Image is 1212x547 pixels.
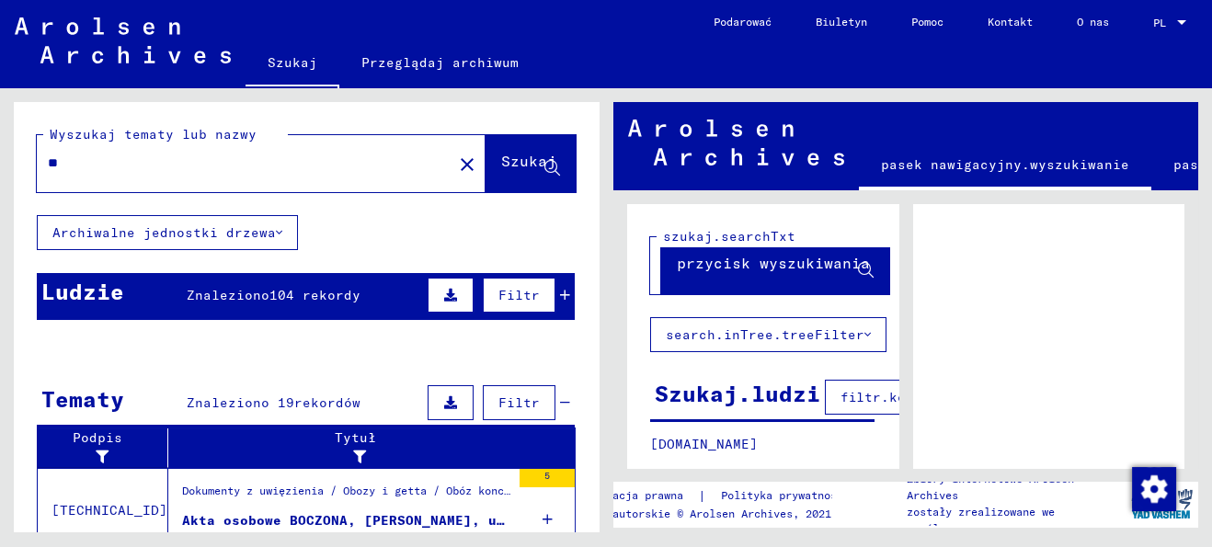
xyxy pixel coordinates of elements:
font: Szukaj [268,54,317,71]
font: Podpis [73,429,122,446]
font: Podarować [714,15,772,28]
img: Arolsen_neg.svg [628,120,844,165]
div: Podpis [45,428,172,467]
font: Szukaj.ludzi [655,380,820,407]
img: Zmiana zgody [1132,467,1176,511]
font: przycisk wyszukiwania [677,254,870,272]
button: przycisk wyszukiwania [661,237,889,294]
font: 104 rekordy [269,287,360,303]
font: filtr.kolumny wyszukiwania [840,389,1055,405]
font: Filtr [498,287,540,303]
font: Prawa autorskie © Arolsen Archives, 2021 [574,507,831,520]
a: Informacja prawna [574,486,698,506]
font: Tytuł [335,429,376,446]
button: Filtr [483,385,555,420]
font: Wyszukaj tematy lub nazwy [50,126,257,142]
font: Szukaj [501,152,556,170]
font: PL [1153,16,1166,29]
button: Filtr [483,278,555,313]
button: Szukaj [486,135,576,192]
font: Archiwalne jednostki drzewa [52,224,276,241]
img: Arolsen_neg.svg [15,17,231,63]
font: Kontakt [988,15,1033,28]
font: [DOMAIN_NAME] [650,436,758,452]
font: szukaj.searchTxt [663,228,795,245]
a: Polityka prywatności [706,486,872,506]
font: Znaleziono [187,287,269,303]
button: Jasne [449,145,486,182]
mat-icon: close [456,154,478,176]
font: zostały zrealizowane we współpracy z [907,505,1055,535]
font: Informacja prawna [574,488,683,502]
img: yv_logo.png [1127,481,1196,527]
a: pasek nawigacyjny.wyszukiwanie [859,142,1151,190]
div: Tytuł [176,428,557,467]
button: filtr.kolumny wyszukiwania [825,380,1070,415]
font: Biuletyn [816,15,867,28]
font: Polityka prywatności [721,488,850,502]
font: Ludzie [41,278,124,305]
font: | [698,487,706,504]
font: pasek nawigacyjny.wyszukiwanie [881,156,1129,173]
button: search.inTree.treeFilter [650,317,886,352]
font: Akta osobowe BOCZONA, [PERSON_NAME], urodzonego [DATE] r. [182,512,654,529]
a: Przeglądaj archiwum [339,40,541,85]
font: Pomoc [911,15,943,28]
button: Archiwalne jednostki drzewa [37,215,298,250]
font: search.inTree.treeFilter [666,326,864,343]
font: Przeglądaj archiwum [361,54,519,71]
font: Filtr [498,394,540,411]
font: O nas [1077,15,1109,28]
a: Szukaj [246,40,339,88]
